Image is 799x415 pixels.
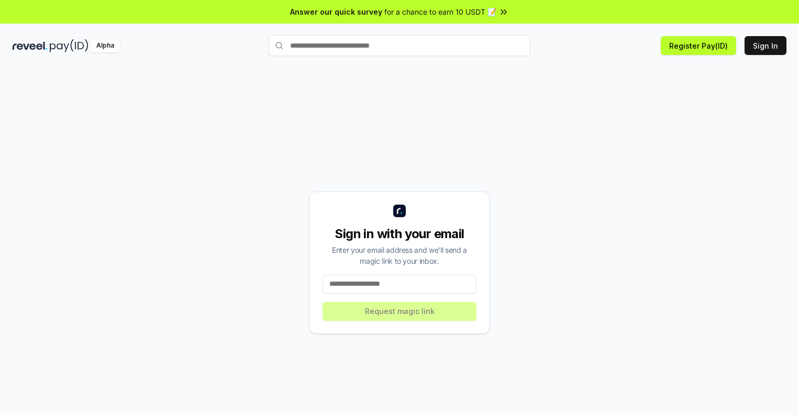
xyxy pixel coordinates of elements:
button: Sign In [745,36,786,55]
img: logo_small [393,205,406,217]
div: Sign in with your email [323,226,476,242]
span: for a chance to earn 10 USDT 📝 [384,6,496,17]
img: pay_id [50,39,88,52]
button: Register Pay(ID) [661,36,736,55]
div: Alpha [91,39,120,52]
span: Answer our quick survey [290,6,382,17]
div: Enter your email address and we’ll send a magic link to your inbox. [323,244,476,266]
img: reveel_dark [13,39,48,52]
